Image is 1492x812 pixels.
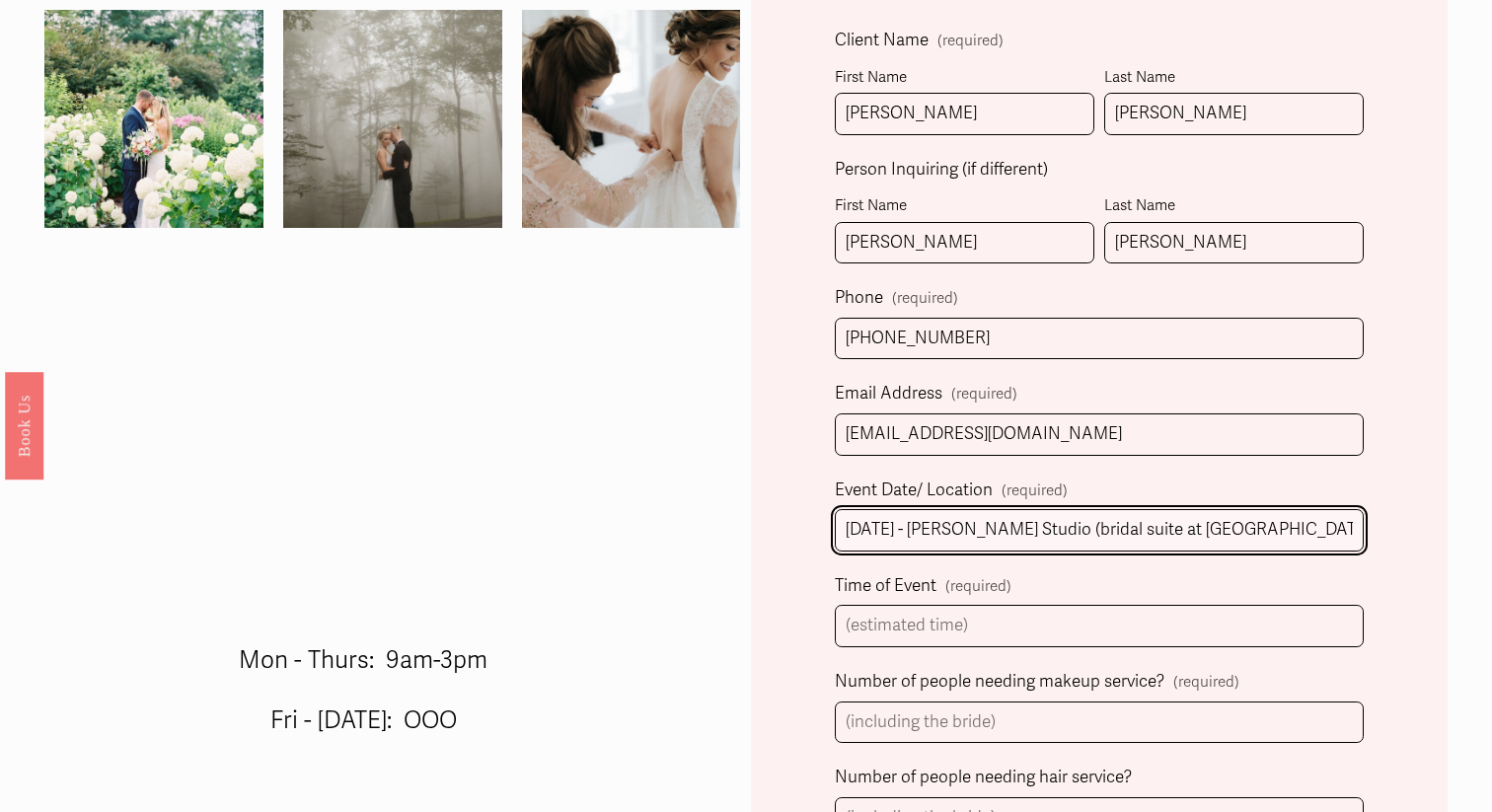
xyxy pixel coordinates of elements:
[1173,669,1239,696] span: (required)
[835,571,936,602] span: Time of Event
[467,10,795,229] img: ASW-178.jpg
[835,605,1364,647] input: (estimated time)
[1104,192,1364,221] div: Last Name
[229,10,558,229] img: a&b-249.jpg
[835,379,942,409] span: Email Address
[951,381,1017,407] span: (required)
[5,371,43,479] a: Book Us
[835,283,883,314] span: Phone
[835,763,1132,793] span: Number of people needing hair service?
[1002,478,1068,504] span: (required)
[892,291,958,306] span: (required)
[835,64,1094,93] div: First Name
[835,476,993,506] span: Event Date/ Location
[239,645,487,675] span: Mon - Thurs: 9am-3pm
[835,667,1164,698] span: Number of people needing makeup service?
[937,34,1004,48] span: (required)
[270,705,457,735] span: Fri - [DATE]: OOO
[945,573,1011,600] span: (required)
[835,26,929,56] span: Client Name
[835,701,1364,744] input: (including the bride)
[1104,64,1364,93] div: Last Name
[835,155,1048,185] span: Person Inquiring (if different)
[835,192,1094,221] div: First Name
